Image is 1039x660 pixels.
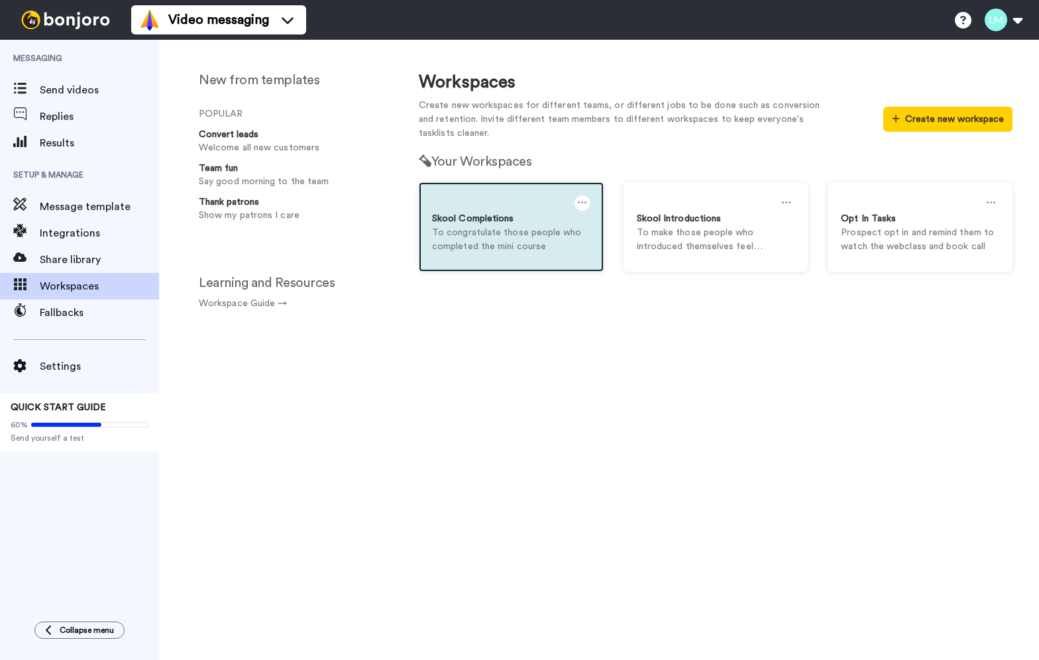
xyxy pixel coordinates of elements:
a: Workspace Guide → [199,299,287,308]
span: Workspaces [40,278,159,294]
p: Say good morning to the team [199,175,387,189]
div: Skool Introductions [637,212,795,226]
a: Skool IntroductionsTo make those people who introduced themselves feel welcomed [624,182,808,272]
a: Thank patronsShow my patrons I care [192,195,392,223]
strong: Convert leads [199,130,258,139]
span: Send yourself a test [11,433,148,443]
button: Create new workspace [883,107,1012,132]
p: Create new workspaces for different teams, or different jobs to be done such as conversion and re... [419,99,830,140]
p: Welcome all new customers [199,141,387,155]
a: Convert leadsWelcome all new customers [192,128,392,155]
p: To congratulate those people who completed the mini course [432,226,590,254]
h2: Learning and Resources [199,276,392,290]
span: Settings [40,358,159,374]
li: POPULAR [199,107,392,121]
h2: New from templates [199,73,392,87]
span: Send videos [40,82,159,98]
a: Team funSay good morning to the team [192,162,392,189]
p: To make those people who introduced themselves feel welcomed [637,226,795,254]
strong: Team fun [199,164,238,173]
span: Collapse menu [60,625,114,635]
strong: Thank patrons [199,197,259,207]
span: Video messaging [168,11,269,29]
span: Share library [40,252,159,268]
span: Results [40,135,159,151]
img: bj-logo-header-white.svg [16,11,115,29]
span: Message template [40,199,159,215]
h1: Workspaces [419,73,1012,92]
a: Create new workspace [883,115,1012,124]
button: Collapse menu [34,622,125,639]
span: QUICK START GUIDE [11,403,106,412]
h2: Your Workspaces [419,154,1012,169]
p: Prospect opt in and remind them to watch the webclass and book call [841,226,999,254]
div: Opt In Tasks [841,212,999,226]
span: Replies [40,109,159,125]
a: Opt In TasksProspect opt in and remind them to watch the webclass and book call [828,182,1012,272]
p: Show my patrons I care [199,209,387,223]
span: Fallbacks [40,305,159,321]
span: Integrations [40,225,159,241]
img: vm-color.svg [139,9,160,30]
div: Skool Completions [432,212,590,226]
span: 60% [11,419,28,430]
a: Skool CompletionsTo congratulate those people who completed the mini course [419,182,604,272]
